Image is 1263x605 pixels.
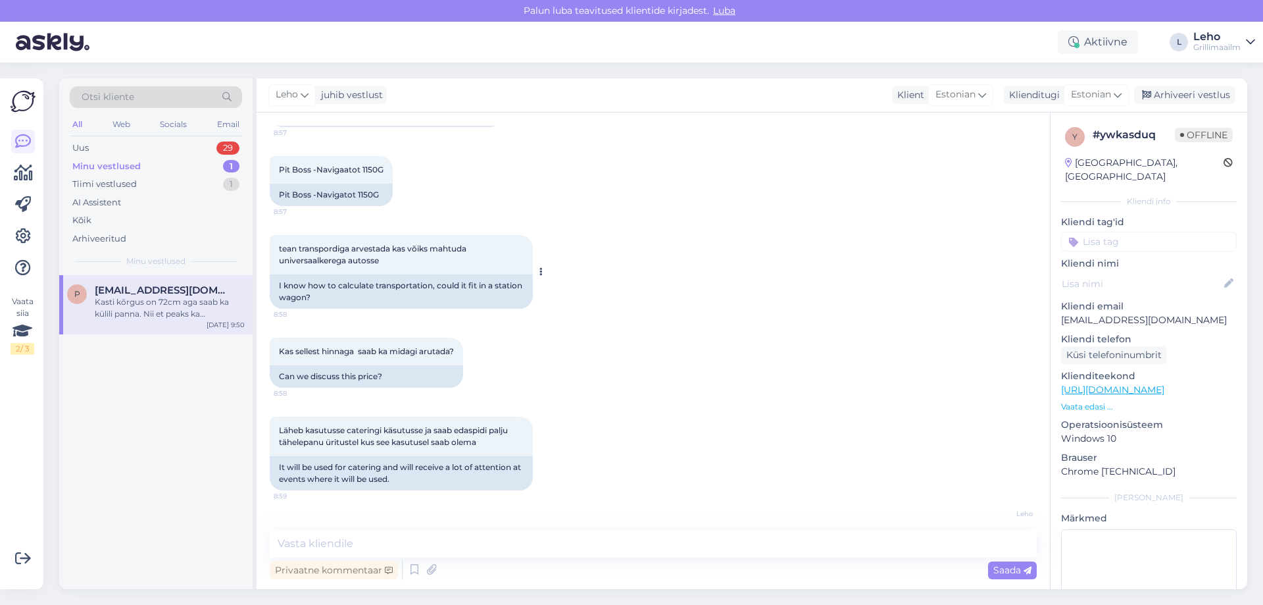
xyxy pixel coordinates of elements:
p: Vaata edasi ... [1061,401,1237,413]
div: [PERSON_NAME] [1061,492,1237,504]
span: Estonian [1071,88,1111,102]
div: Arhiveeritud [72,232,126,246]
div: Leho [1193,32,1241,42]
p: Brauser [1061,451,1237,465]
span: 8:58 [274,388,323,398]
img: Askly Logo [11,89,36,114]
span: Läheb kasutusse cateringi käsutusse ja saab edaspidi palju tähelepanu üritustel kus see kasutusel... [279,425,510,447]
p: Windows 10 [1061,432,1237,446]
span: y [1072,132,1077,142]
div: Klient [892,88,924,102]
a: [URL][DOMAIN_NAME] [1061,384,1164,396]
p: Operatsioonisüsteem [1061,418,1237,432]
span: Leho [983,509,1033,519]
p: Kliendi telefon [1061,332,1237,346]
div: Küsi telefoninumbrit [1061,346,1167,364]
div: # ywkasduq [1093,127,1175,143]
input: Lisa tag [1061,232,1237,251]
p: Chrome [TECHNICAL_ID] [1061,465,1237,479]
span: Otsi kliente [82,90,134,104]
div: Kõik [72,214,91,227]
div: Kliendi info [1061,196,1237,207]
span: 8:59 [274,491,323,501]
div: Can we discuss this price? [270,365,463,388]
div: 2 / 3 [11,343,34,355]
div: Email [214,116,242,133]
span: pirukasoy@gmail.com [95,284,232,296]
div: 1 [223,160,239,173]
span: Minu vestlused [126,255,186,267]
div: Vaata siia [11,296,34,355]
span: p [74,289,80,299]
div: I know how to calculate transportation, could it fit in a station wagon? [270,275,533,309]
div: Tiimi vestlused [72,178,137,191]
span: Estonian [935,88,976,102]
div: 29 [216,142,239,155]
div: 1 [223,178,239,191]
div: Aktiivne [1058,30,1138,54]
div: Arhiveeri vestlus [1134,86,1235,104]
div: Privaatne kommentaar [270,562,398,579]
span: Luba [709,5,739,16]
div: Grillimaailm [1193,42,1241,53]
div: [DATE] 9:50 [207,320,245,330]
p: [EMAIL_ADDRESS][DOMAIN_NAME] [1061,313,1237,327]
input: Lisa nimi [1062,276,1222,291]
div: It will be used for catering and will receive a lot of attention at events where it will be used. [270,456,533,490]
span: tean transpordiga arvestada kas võiks mahtuda universaalkerega autosse [279,244,468,265]
div: Socials [157,116,189,133]
span: 8:57 [274,207,323,217]
p: Märkmed [1061,512,1237,525]
p: Kliendi nimi [1061,257,1237,271]
p: Klienditeekond [1061,369,1237,383]
div: Kasti kõrgus on 72cm aga saab ka külili panna. Nii et peaks ka universaalkerega autosse. [95,296,245,320]
div: Uus [72,142,89,155]
div: All [70,116,85,133]
a: LehoGrillimaailm [1193,32,1255,53]
span: 8:58 [274,309,323,319]
div: Klienditugi [1004,88,1060,102]
span: Leho [276,88,298,102]
span: Kas sellest hinnaga saab ka midagi arutada? [279,346,454,356]
div: AI Assistent [72,196,121,209]
span: 8:57 [274,128,323,138]
span: Offline [1175,128,1233,142]
div: [GEOGRAPHIC_DATA], [GEOGRAPHIC_DATA] [1065,156,1224,184]
div: L [1170,33,1188,51]
div: Web [110,116,133,133]
div: Minu vestlused [72,160,141,173]
span: Pit Boss -Navigaatot 1150G [279,165,384,174]
p: Kliendi tag'id [1061,215,1237,229]
div: juhib vestlust [316,88,383,102]
div: Pit Boss -Navigatot 1150G [270,184,393,206]
p: Kliendi email [1061,300,1237,313]
span: Saada [993,564,1031,576]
